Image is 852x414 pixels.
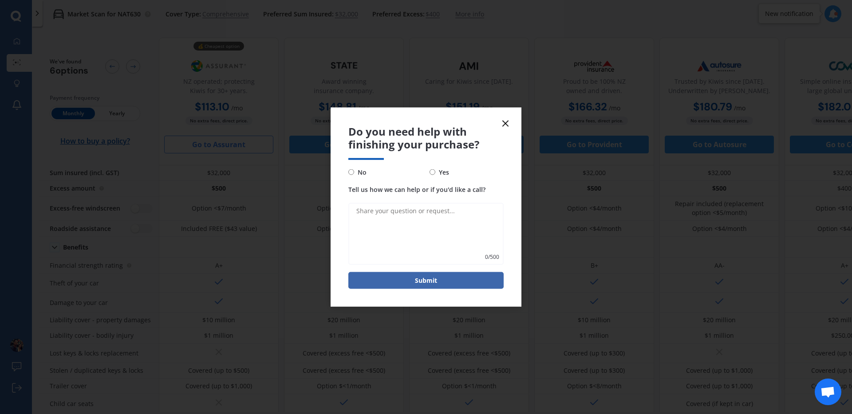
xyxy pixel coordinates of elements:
span: Yes [435,167,449,177]
span: Do you need help with finishing your purchase? [348,125,504,151]
input: No [348,169,354,175]
span: 0 / 500 [485,252,499,261]
span: No [354,167,367,177]
input: Yes [430,169,435,175]
span: Tell us how we can help or if you'd like a call? [348,185,485,193]
div: Open chat [815,379,841,405]
button: Submit [348,272,504,289]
